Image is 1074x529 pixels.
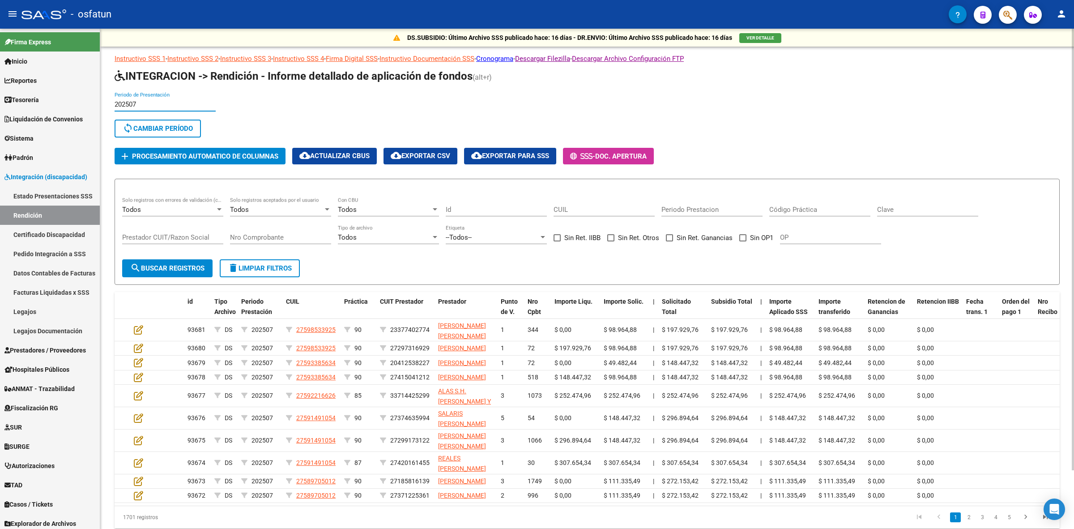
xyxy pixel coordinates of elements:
[446,233,472,241] span: --Todos--
[354,459,362,466] span: 87
[251,374,273,381] span: 202507
[917,326,934,333] span: $ 0,00
[917,298,959,305] span: Retencion IIBB
[390,414,430,421] span: 27374635994
[868,359,885,366] span: $ 0,00
[554,326,571,333] span: $ 0,00
[130,262,141,273] mat-icon: search
[296,459,336,466] span: 27591491054
[528,359,535,366] span: 72
[122,259,213,277] button: Buscar registros
[501,414,504,421] span: 5
[338,233,357,241] span: Todos
[570,152,595,160] span: -
[677,232,733,243] span: Sin Ret. Ganancias
[930,512,947,522] a: go to previous page
[71,4,111,24] span: - osfatun
[390,477,430,485] span: 27185816139
[296,392,336,399] span: 27592216626
[220,259,300,277] button: Limpiar filtros
[769,477,806,485] span: $ 111.335,49
[769,326,802,333] span: $ 98.964,88
[354,326,362,333] span: 90
[230,206,249,214] span: Todos
[4,480,22,490] span: TAD
[115,55,166,63] a: Instructivo SSS 1
[711,437,748,444] span: $ 296.894,64
[438,410,486,438] span: SALARIS [PERSON_NAME][DATE]
[524,292,551,331] datatable-header-cell: Nro Cpbt
[188,435,207,446] div: 93675
[653,477,654,485] span: |
[4,519,76,529] span: Explorador de Archivos
[554,437,591,444] span: $ 296.894,64
[501,459,504,466] span: 1
[600,292,649,331] datatable-header-cell: Importe Solic.
[501,326,504,333] span: 1
[818,298,850,315] span: Importe transferido
[251,326,273,333] span: 202507
[4,461,55,471] span: Autorizaciones
[1002,298,1030,315] span: Orden del pago 1
[1056,9,1067,19] mat-icon: person
[649,292,658,331] datatable-header-cell: |
[251,344,273,352] span: 202507
[551,292,600,331] datatable-header-cell: Importe Liqu.
[662,359,699,366] span: $ 148.447,32
[769,414,806,421] span: $ 148.447,32
[4,56,27,66] span: Inicio
[4,403,58,413] span: Fiscalización RG
[501,359,504,366] span: 1
[438,432,486,450] span: [PERSON_NAME] [PERSON_NAME]
[818,414,855,421] span: $ 148.447,32
[868,414,885,421] span: $ 0,00
[390,374,430,381] span: 27415041212
[868,374,885,381] span: $ 0,00
[292,148,377,164] button: Actualizar CBUs
[188,458,207,468] div: 93674
[384,148,457,164] button: Exportar CSV
[911,512,928,522] a: go to first page
[917,437,934,444] span: $ 0,00
[662,437,699,444] span: $ 296.894,64
[438,477,486,485] span: [PERSON_NAME]
[338,206,357,214] span: Todos
[528,414,535,421] span: 54
[4,114,83,124] span: Liquidación de Convenios
[390,392,430,399] span: 33714425299
[354,344,362,352] span: 90
[188,372,207,383] div: 93678
[572,55,684,63] a: Descargar Archivo Configuración FTP
[604,414,640,421] span: $ 148.447,32
[497,292,524,331] datatable-header-cell: Punto de V.
[1034,292,1070,331] datatable-header-cell: Nro Recibo
[4,76,37,86] span: Reportes
[354,437,362,444] span: 90
[604,374,637,381] span: $ 98.964,88
[188,476,207,486] div: 93673
[251,392,273,399] span: 202507
[4,172,87,182] span: Integración (discapacidad)
[188,391,207,401] div: 93677
[711,344,748,352] span: $ 197.929,76
[662,326,699,333] span: $ 197.929,76
[438,455,486,472] span: REALES [PERSON_NAME]
[390,437,430,444] span: 27299173122
[766,292,815,331] datatable-header-cell: Importe Aplicado SSS
[662,414,699,421] span: $ 296.894,64
[528,298,541,315] span: Nro Cpbt
[4,499,53,509] span: Casos / Tickets
[501,477,504,485] span: 3
[438,387,491,415] span: ALAS S.H. [PERSON_NAME] Y [PERSON_NAME]
[528,477,542,485] span: 1749
[4,95,39,105] span: Tesorería
[515,55,570,63] a: Descargar Filezilla
[658,292,707,331] datatable-header-cell: Solicitado Total
[326,55,378,63] a: Firma Digital SSS
[251,459,273,466] span: 202507
[662,344,699,352] span: $ 197.929,76
[604,344,637,352] span: $ 98.964,88
[188,343,207,353] div: 93680
[501,374,504,381] span: 1
[949,510,962,525] li: page 1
